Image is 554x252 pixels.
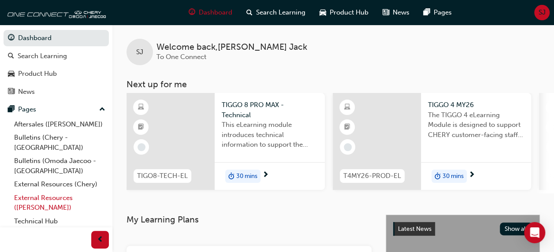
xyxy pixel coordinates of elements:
span: search-icon [8,52,14,60]
span: The TIGGO 4 eLearning Module is designed to support CHERY customer-facing staff with the product ... [428,110,524,140]
h3: My Learning Plans [126,215,372,225]
span: learningResourceType_ELEARNING-icon [138,102,144,113]
span: booktick-icon [138,122,144,133]
a: External Resources ([PERSON_NAME]) [11,191,109,215]
span: prev-icon [97,234,104,245]
button: Pages [4,101,109,118]
a: Aftersales ([PERSON_NAME]) [11,118,109,131]
span: News [393,7,409,18]
span: guage-icon [8,34,15,42]
a: search-iconSearch Learning [239,4,312,22]
a: news-iconNews [376,4,416,22]
span: Pages [434,7,452,18]
span: learningRecordVerb_NONE-icon [344,143,352,151]
a: Latest NewsShow all [393,222,532,236]
a: Dashboard [4,30,109,46]
span: To One Connect [156,53,206,61]
span: learningResourceType_ELEARNING-icon [344,102,350,113]
a: Product Hub [4,66,109,82]
a: TIGO8-TECH-ELTIGGO 8 PRO MAX - TechnicalThis eLearning module introduces technical information to... [126,93,325,190]
span: duration-icon [435,170,441,182]
span: T4MY26-PROD-EL [343,171,401,181]
span: This eLearning module introduces technical information to support the entry level knowledge requi... [222,120,318,150]
span: Dashboard [199,7,232,18]
span: pages-icon [424,7,430,18]
span: learningRecordVerb_NONE-icon [138,143,145,151]
span: news-icon [383,7,389,18]
span: pages-icon [8,106,15,114]
span: SJ [539,7,546,18]
span: car-icon [320,7,326,18]
span: next-icon [262,171,269,179]
img: oneconnect [4,4,106,21]
a: car-iconProduct Hub [312,4,376,22]
div: Open Intercom Messenger [524,222,545,243]
span: search-icon [246,7,253,18]
div: Search Learning [18,51,67,61]
span: Latest News [398,225,431,233]
span: Search Learning [256,7,305,18]
button: Show all [500,222,533,235]
span: Welcome back , [PERSON_NAME] Jack [156,42,307,52]
button: DashboardSearch LearningProduct HubNews [4,28,109,101]
span: car-icon [8,70,15,78]
a: Search Learning [4,48,109,64]
span: Product Hub [330,7,368,18]
span: next-icon [468,171,475,179]
span: TIGO8-TECH-EL [137,171,188,181]
span: up-icon [99,104,105,115]
span: TIGGO 8 PRO MAX - Technical [222,100,318,120]
span: TIGGO 4 MY26 [428,100,524,110]
span: duration-icon [228,170,234,182]
span: 30 mins [236,171,257,182]
button: SJ [534,5,550,20]
span: guage-icon [189,7,195,18]
a: pages-iconPages [416,4,459,22]
a: guage-iconDashboard [182,4,239,22]
a: Bulletins (Chery - [GEOGRAPHIC_DATA]) [11,131,109,154]
a: Technical Hub ([PERSON_NAME]) [11,215,109,238]
div: Pages [18,104,36,115]
a: Bulletins (Omoda Jaecoo - [GEOGRAPHIC_DATA]) [11,154,109,178]
span: booktick-icon [344,122,350,133]
div: News [18,87,35,97]
h3: Next up for me [112,79,554,89]
span: news-icon [8,88,15,96]
a: T4MY26-PROD-ELTIGGO 4 MY26The TIGGO 4 eLearning Module is designed to support CHERY customer-faci... [333,93,531,190]
div: Product Hub [18,69,57,79]
span: 30 mins [442,171,464,182]
span: SJ [136,47,143,57]
a: External Resources (Chery) [11,178,109,191]
a: News [4,84,109,100]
